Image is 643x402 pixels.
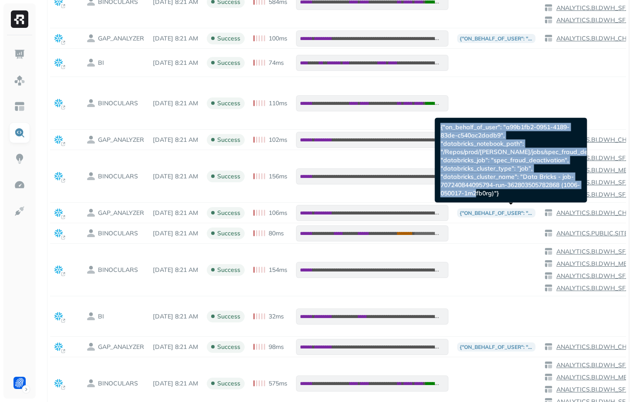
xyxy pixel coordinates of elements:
[544,385,553,394] img: table
[217,379,240,388] p: success
[98,343,144,351] p: GAP_ANALYZER
[153,172,198,181] p: Oct 6, 2025 8:21 AM
[14,205,25,217] img: Integrations
[153,59,198,67] p: Oct 6, 2025 8:21 AM
[269,229,284,238] p: 80ms
[553,229,632,238] a: ANALYTICS.PUBLIC.SITES
[217,59,240,67] p: success
[98,136,144,144] p: GAP_ANALYZER
[153,343,198,351] p: Oct 6, 2025 8:21 AM
[98,59,104,67] p: BI
[217,266,240,274] p: success
[98,34,144,43] p: GAP_ANALYZER
[457,342,535,352] p: {"on_behalf_of_user": "a99b1fb2-0951-4189-83de-c540ac2dadb9", "databricks_notebook_path": "/Repos...
[217,312,240,321] p: success
[269,312,284,321] p: 32ms
[544,208,553,217] img: table
[544,284,553,292] img: table
[98,99,138,107] p: BINOCULARS
[544,342,553,351] img: table
[153,229,198,238] p: Oct 6, 2025 8:21 AM
[13,377,26,389] img: Forter
[269,379,287,388] p: 575ms
[153,266,198,274] p: Oct 6, 2025 8:21 AM
[98,229,138,238] p: BINOCULARS
[153,379,198,388] p: Oct 6, 2025 8:21 AM
[14,75,25,86] img: Assets
[153,99,198,107] p: Oct 6, 2025 8:21 AM
[11,10,28,28] img: Ryft
[269,34,287,43] p: 100ms
[269,172,287,181] p: 156ms
[457,208,535,218] p: {"on_behalf_of_user": "a99b1fb2-0951-4189-83de-c540ac2dadb9", "databricks_notebook_path": "/Repos...
[544,259,553,268] img: table
[544,229,553,238] img: table
[217,209,240,217] p: success
[153,209,198,217] p: Oct 6, 2025 8:21 AM
[544,271,553,280] img: table
[544,361,553,369] img: table
[98,379,138,388] p: BINOCULARS
[217,99,240,107] p: success
[14,153,25,164] img: Insights
[153,34,198,43] p: Oct 6, 2025 8:21 AM
[457,34,535,43] p: {"on_behalf_of_user": "a99b1fb2-0951-4189-83de-c540ac2dadb9", "databricks_notebook_path": "/Repos...
[14,179,25,191] img: Optimization
[153,312,198,321] p: Oct 6, 2025 8:21 AM
[269,343,284,351] p: 98ms
[98,172,138,181] p: BINOCULARS
[153,136,198,144] p: Oct 6, 2025 8:21 AM
[98,312,104,321] p: BI
[98,266,138,274] p: BINOCULARS
[544,16,553,24] img: table
[269,136,287,144] p: 102ms
[217,34,240,43] p: success
[544,34,553,43] img: table
[217,136,240,144] p: success
[14,101,25,112] img: Asset Explorer
[98,209,144,217] p: GAP_ANALYZER
[269,59,284,67] p: 74ms
[14,127,25,138] img: Query Explorer
[269,99,287,107] p: 110ms
[544,3,553,12] img: table
[544,247,553,256] img: table
[217,343,240,351] p: success
[435,118,587,203] div: {"on_behalf_of_user": "a99b1fb2-0951-4189-83de-c540ac2dadb9", "databricks_notebook_path": "/Repos...
[217,172,240,181] p: success
[269,266,287,274] p: 154ms
[269,209,287,217] p: 106ms
[217,229,240,238] p: success
[555,229,632,238] p: ANALYTICS.PUBLIC.SITES
[14,49,25,60] img: Dashboard
[544,373,553,382] img: table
